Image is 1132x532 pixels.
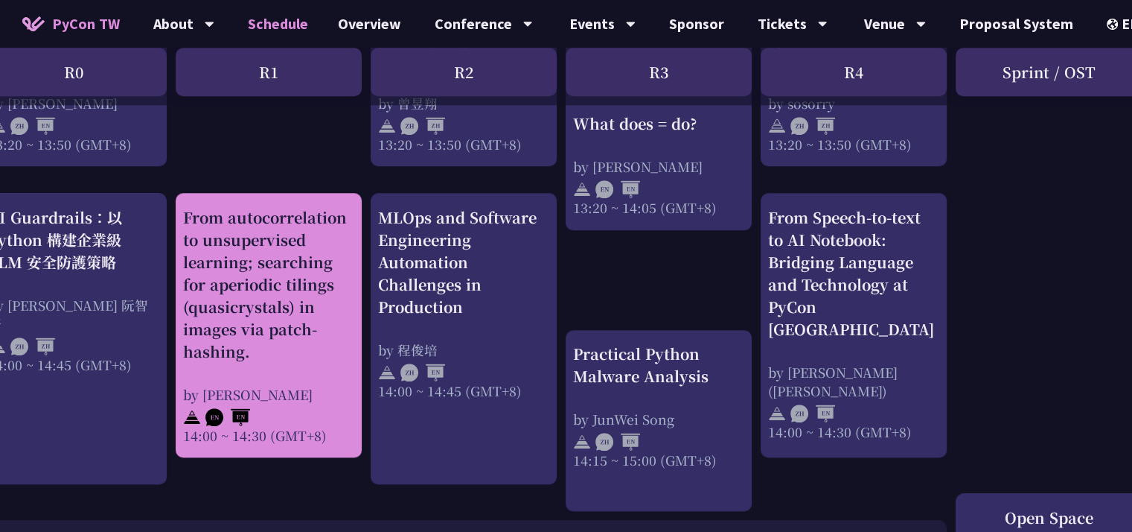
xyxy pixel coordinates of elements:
[378,206,549,318] div: MLOps and Software Engineering Automation Challenges in Production
[52,13,120,35] span: PyCon TW
[205,408,250,426] img: ENEN.5a408d1.svg
[183,206,354,445] a: From autocorrelation to unsupervised learning; searching for aperiodic tilings (quasicrystals) in...
[768,206,939,445] a: From Speech-to-text to AI Notebook: Bridging Language and Technology at PyCon [GEOGRAPHIC_DATA] b...
[400,117,445,135] img: ZHZH.38617ef.svg
[768,135,939,153] div: 13:20 ~ 13:50 (GMT+8)
[371,48,557,96] div: R2
[378,206,549,472] a: MLOps and Software Engineering Automation Challenges in Production by 程俊培 14:00 ~ 14:45 (GMT+8)
[573,451,744,469] div: 14:15 ~ 15:00 (GMT+8)
[573,343,744,498] a: Practical Python Malware Analysis by JunWei Song 14:15 ~ 15:00 (GMT+8)
[573,113,744,135] div: What does = do?
[378,364,396,381] img: svg+xml;base64,PHN2ZyB4bWxucz0iaHR0cDovL3d3dy53My5vcmcvMjAwMC9zdmciIHdpZHRoPSIyNCIgaGVpZ2h0PSIyNC...
[378,341,549,359] div: by 程俊培
[573,157,744,176] div: by [PERSON_NAME]
[176,48,362,96] div: R1
[573,343,744,387] div: Practical Python Malware Analysis
[10,338,55,355] img: ZHZH.38617ef.svg
[1107,19,1122,30] img: Locale Icon
[378,117,396,135] img: svg+xml;base64,PHN2ZyB4bWxucz0iaHR0cDovL3d3dy53My5vcmcvMjAwMC9zdmciIHdpZHRoPSIyNCIgaGVpZ2h0PSIyNC...
[183,408,201,426] img: svg+xml;base64,PHN2ZyB4bWxucz0iaHR0cDovL3d3dy53My5vcmcvMjAwMC9zdmciIHdpZHRoPSIyNCIgaGVpZ2h0PSIyNC...
[183,385,354,404] div: by [PERSON_NAME]
[768,117,786,135] img: svg+xml;base64,PHN2ZyB4bWxucz0iaHR0cDovL3d3dy53My5vcmcvMjAwMC9zdmciIHdpZHRoPSIyNCIgaGVpZ2h0PSIyNC...
[768,422,939,441] div: 14:00 ~ 14:30 (GMT+8)
[573,410,744,428] div: by JunWei Song
[10,117,55,135] img: ZHEN.371966e.svg
[790,117,835,135] img: ZHZH.38617ef.svg
[768,405,786,422] img: svg+xml;base64,PHN2ZyB4bWxucz0iaHR0cDovL3d3dy53My5vcmcvMjAwMC9zdmciIHdpZHRoPSIyNCIgaGVpZ2h0PSIyNC...
[183,206,354,363] div: From autocorrelation to unsupervised learning; searching for aperiodic tilings (quasicrystals) in...
[566,48,752,96] div: R3
[573,433,591,451] img: svg+xml;base64,PHN2ZyB4bWxucz0iaHR0cDovL3d3dy53My5vcmcvMjAwMC9zdmciIHdpZHRoPSIyNCIgaGVpZ2h0PSIyNC...
[378,381,549,400] div: 14:00 ~ 14:45 (GMT+8)
[573,180,591,198] img: svg+xml;base64,PHN2ZyB4bWxucz0iaHR0cDovL3d3dy53My5vcmcvMjAwMC9zdmciIHdpZHRoPSIyNCIgaGVpZ2h0PSIyNC...
[400,364,445,381] img: ZHEN.371966e.svg
[768,206,939,341] div: From Speech-to-text to AI Notebook: Bridging Language and Technology at PyCon [GEOGRAPHIC_DATA]
[790,405,835,422] img: ZHEN.371966e.svg
[573,198,744,217] div: 13:20 ~ 14:05 (GMT+8)
[595,433,640,451] img: ZHEN.371966e.svg
[7,5,135,42] a: PyCon TW
[595,180,640,198] img: ENEN.5a408d1.svg
[378,135,549,153] div: 13:20 ~ 13:50 (GMT+8)
[768,363,939,400] div: by [PERSON_NAME] ([PERSON_NAME])
[22,16,45,31] img: Home icon of PyCon TW 2025
[761,48,947,96] div: R4
[183,426,354,445] div: 14:00 ~ 14:30 (GMT+8)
